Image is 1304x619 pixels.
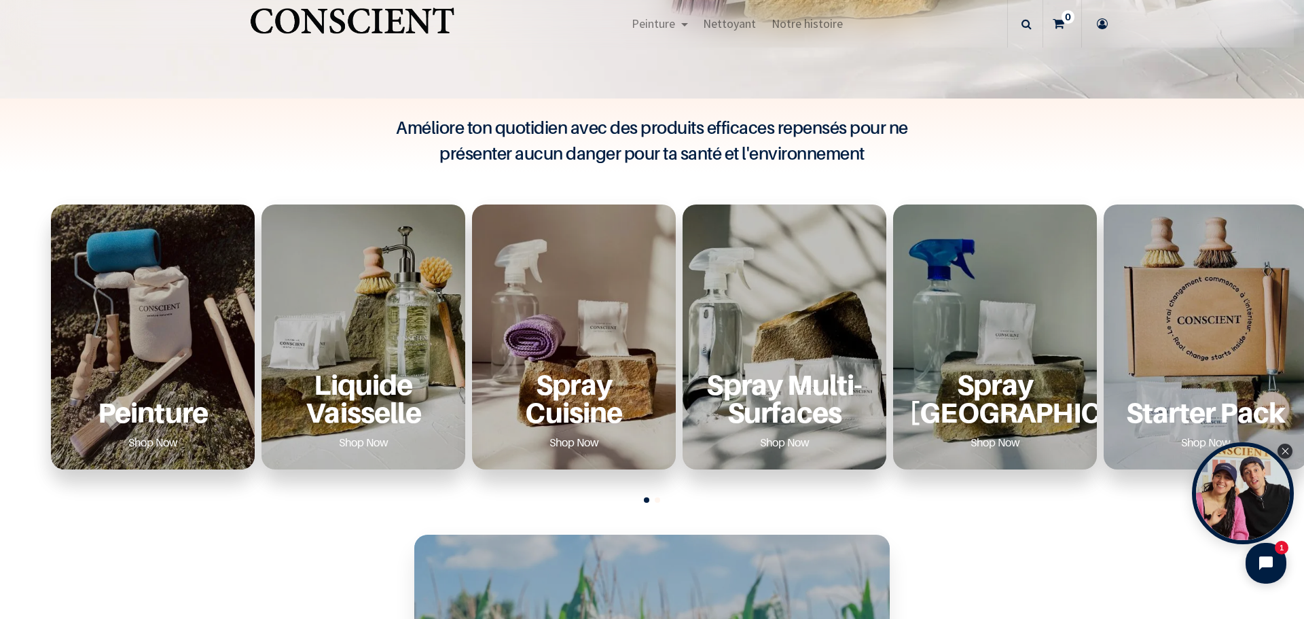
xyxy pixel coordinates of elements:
[380,115,924,166] h4: Améliore ton quotidien avec des produits efficaces repensés pour ne présenter aucun danger pour t...
[644,497,649,503] span: Go to slide 1
[909,370,1081,427] a: Spray [GEOGRAPHIC_DATA]
[51,205,255,470] div: 1 / 6
[703,16,756,31] span: Nettoyant
[772,16,843,31] span: Notre histoire
[683,205,886,470] div: 4 / 6
[632,16,675,31] span: Peinture
[261,205,465,470] div: 2 / 6
[744,431,826,453] a: Shop Now
[533,431,615,453] a: Shop Now
[1234,531,1298,595] iframe: Tidio Chat
[699,370,870,427] a: Spray Multi-Surfaces
[488,370,659,427] a: Spray Cuisine
[472,205,676,470] div: 3 / 6
[323,431,405,453] a: Shop Now
[1120,398,1291,426] a: Starter Pack
[1192,442,1294,544] div: Open Tolstoy widget
[655,497,660,503] span: Go to slide 2
[954,431,1036,453] a: Shop Now
[1192,442,1294,544] div: Tolstoy bubble widget
[1278,444,1292,459] div: Close Tolstoy widget
[1165,431,1247,453] a: Shop Now
[893,205,1097,470] div: 5 / 6
[1062,10,1074,24] sup: 0
[112,431,194,453] a: Shop Now
[67,398,238,426] a: Peinture
[278,370,449,427] a: Liquide Vaisselle
[1192,442,1294,544] div: Open Tolstoy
